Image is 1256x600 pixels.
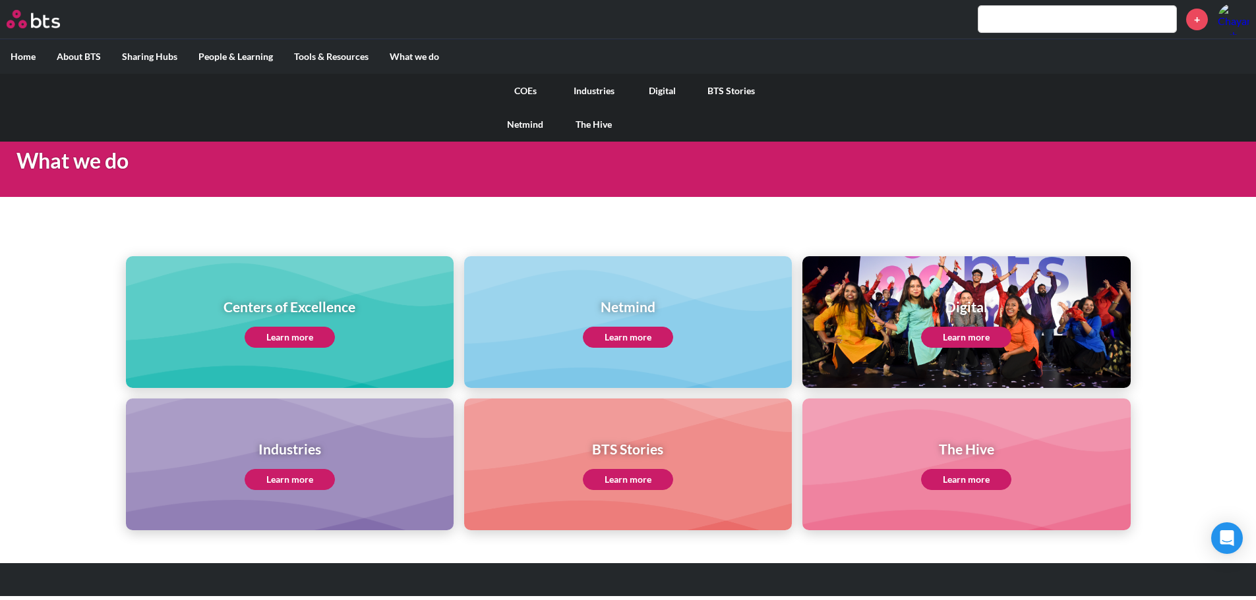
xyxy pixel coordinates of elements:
label: What we do [379,40,450,74]
h1: Industries [245,439,335,458]
h1: The Hive [921,439,1011,458]
label: Tools & Resources [284,40,379,74]
a: Learn more [583,469,673,490]
label: About BTS [46,40,111,74]
label: People & Learning [188,40,284,74]
a: Learn more [583,327,673,348]
a: Learn more [245,327,335,348]
h1: Centers of Excellence [224,297,355,316]
a: Go home [7,10,84,28]
div: Open Intercom Messenger [1211,522,1243,554]
a: Profile [1218,3,1249,35]
a: Learn more [921,327,1011,348]
a: Learn more [245,469,335,490]
h1: Netmind [583,297,673,316]
label: Sharing Hubs [111,40,188,74]
a: Learn more [921,469,1011,490]
img: Chayanun Techaworawitayakoon [1218,3,1249,35]
h1: Digital [921,297,1011,316]
img: BTS Logo [7,10,60,28]
a: + [1186,9,1208,30]
h1: What we do [16,146,872,176]
h1: BTS Stories [583,439,673,458]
